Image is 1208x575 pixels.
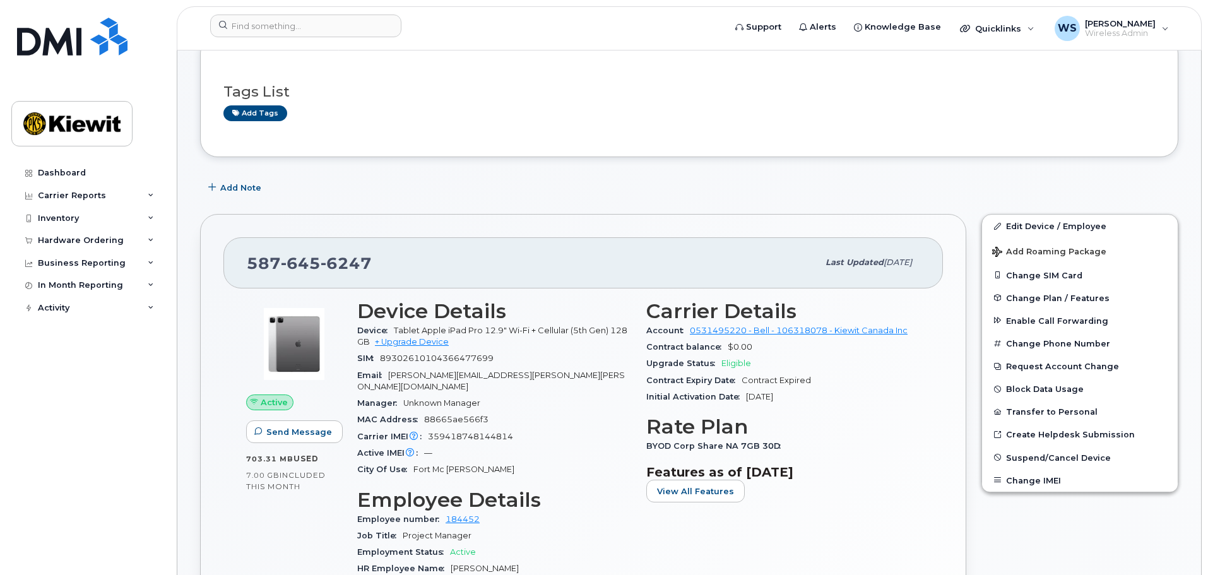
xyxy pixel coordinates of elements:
span: — [424,448,432,458]
span: 88665ae566f3 [424,415,489,424]
span: Add Note [220,182,261,194]
a: Add tags [223,105,287,121]
button: Request Account Change [982,355,1178,377]
span: Change Plan / Features [1006,293,1110,302]
span: City Of Use [357,465,413,474]
span: used [293,454,319,463]
span: Job Title [357,531,403,540]
h3: Device Details [357,300,631,323]
span: WS [1058,21,1077,36]
span: 89302610104366477699 [380,353,494,363]
span: Employee number [357,514,446,524]
img: image20231002-3703462-1oiag88.jpeg [256,306,332,382]
span: Contract balance [646,342,728,352]
span: Enable Call Forwarding [1006,316,1108,325]
span: 587 [247,254,372,273]
a: Alerts [790,15,845,40]
span: SIM [357,353,380,363]
span: Suspend/Cancel Device [1006,453,1111,462]
span: HR Employee Name [357,564,451,573]
a: Create Helpdesk Submission [982,423,1178,446]
a: Knowledge Base [845,15,950,40]
span: Knowledge Base [865,21,941,33]
h3: Features as of [DATE] [646,465,920,480]
span: Wireless Admin [1085,28,1156,39]
span: Unknown Manager [403,398,480,408]
button: Change SIM Card [982,264,1178,287]
span: Active IMEI [357,448,424,458]
span: Fort Mc [PERSON_NAME] [413,465,514,474]
span: Support [746,21,781,33]
span: Send Message [266,426,332,438]
span: Eligible [721,359,751,368]
span: Active [450,547,476,557]
span: MAC Address [357,415,424,424]
button: Change Phone Number [982,332,1178,355]
span: Device [357,326,394,335]
button: Block Data Usage [982,377,1178,400]
button: View All Features [646,480,745,502]
span: Account [646,326,690,335]
a: + Upgrade Device [375,337,449,347]
span: Initial Activation Date [646,392,746,401]
input: Find something... [210,15,401,37]
button: Enable Call Forwarding [982,309,1178,332]
iframe: Messenger Launcher [1153,520,1199,566]
span: Email [357,370,388,380]
div: William Sansom [1046,16,1178,41]
h3: Employee Details [357,489,631,511]
span: Upgrade Status [646,359,721,368]
span: $0.00 [728,342,752,352]
span: included this month [246,470,326,491]
span: Carrier IMEI [357,432,428,441]
a: Support [726,15,790,40]
span: [PERSON_NAME] [1085,18,1156,28]
span: 7.00 GB [246,471,280,480]
span: Active [261,396,288,408]
button: Send Message [246,420,343,443]
span: [PERSON_NAME][EMAIL_ADDRESS][PERSON_NAME][PERSON_NAME][DOMAIN_NAME] [357,370,625,391]
a: Edit Device / Employee [982,215,1178,237]
button: Change Plan / Features [982,287,1178,309]
h3: Tags List [223,84,1155,100]
span: View All Features [657,485,734,497]
button: Add Note [200,176,272,199]
span: Add Roaming Package [992,247,1106,259]
a: 0531495220 - Bell - 106318078 - Kiewit Canada Inc [690,326,908,335]
span: Quicklinks [975,23,1021,33]
h3: Carrier Details [646,300,920,323]
span: Project Manager [403,531,471,540]
a: 184452 [446,514,480,524]
button: Transfer to Personal [982,400,1178,423]
span: Contract Expiry Date [646,376,742,385]
span: Manager [357,398,403,408]
span: [DATE] [746,392,773,401]
button: Add Roaming Package [982,238,1178,264]
span: 6247 [321,254,372,273]
span: Last updated [826,258,884,267]
span: 359418748144814 [428,432,513,441]
button: Change IMEI [982,469,1178,492]
span: Contract Expired [742,376,811,385]
span: [PERSON_NAME] [451,564,519,573]
button: Suspend/Cancel Device [982,446,1178,469]
h3: Rate Plan [646,415,920,438]
span: [DATE] [884,258,912,267]
span: BYOD Corp Share NA 7GB 30D [646,441,787,451]
span: 645 [281,254,321,273]
span: Employment Status [357,547,450,557]
div: Quicklinks [951,16,1043,41]
span: Tablet Apple iPad Pro 12.9" Wi-Fi + Cellular (5th Gen) 128GB [357,326,627,347]
span: Alerts [810,21,836,33]
span: 703.31 MB [246,454,293,463]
